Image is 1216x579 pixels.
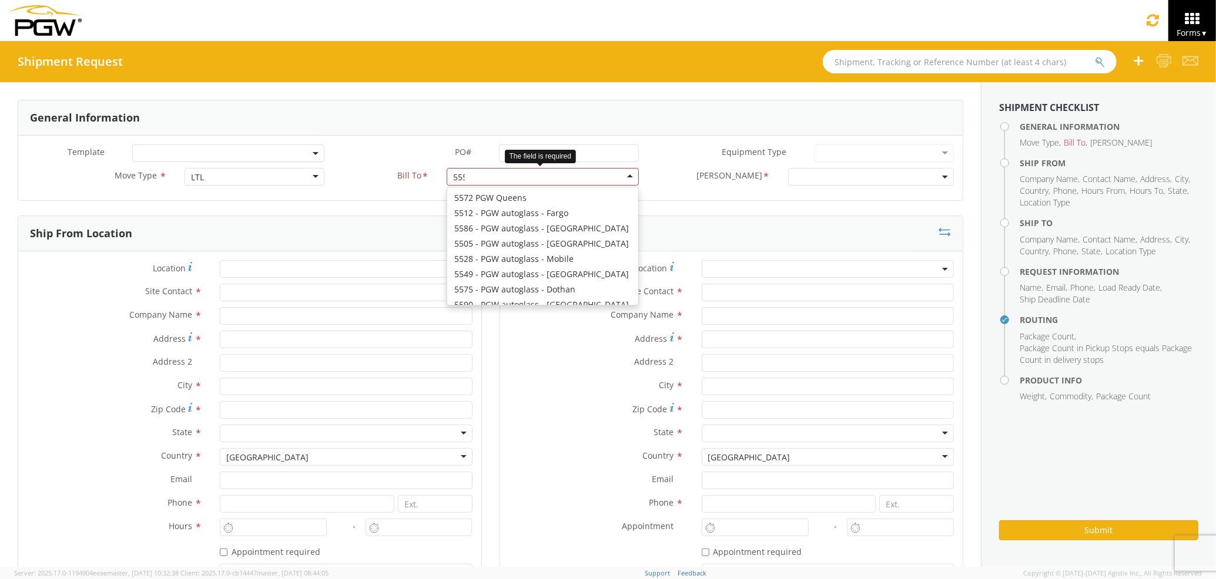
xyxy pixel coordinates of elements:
span: Country [643,450,674,461]
li: , [1168,185,1189,197]
span: Phone [649,497,674,508]
span: Contact Name [1083,173,1135,184]
span: master, [DATE] 10:32:38 [107,568,179,577]
span: Hours From [1081,185,1125,196]
span: Company Name [1020,173,1078,184]
h3: General Information [30,112,140,124]
span: Ship Deadline Date [1020,294,1090,305]
span: Email [170,473,192,484]
li: , [1064,137,1087,149]
span: Phone [1070,282,1094,293]
span: Address [153,333,186,344]
input: Appointment required [702,548,709,556]
div: 5575 - PGW autoglass - Dothan [447,282,638,297]
div: [GEOGRAPHIC_DATA] [708,452,790,463]
span: Address [1140,173,1170,184]
li: , [1130,185,1165,197]
span: Location Type [1020,197,1070,208]
span: Location [153,262,186,274]
span: Phone [168,497,192,508]
li: , [1020,282,1043,294]
li: , [1175,173,1190,185]
span: [PERSON_NAME] [1090,137,1152,148]
span: Phone [1053,185,1077,196]
li: , [1140,234,1172,245]
div: The field is required [505,150,576,163]
li: , [1020,173,1080,185]
span: State [654,426,674,437]
li: , [1020,234,1080,245]
span: Copyright © [DATE]-[DATE] Agistix Inc., All Rights Reserved [1023,568,1202,578]
span: - [353,520,356,531]
li: , [1070,282,1096,294]
span: - [834,520,837,531]
span: Commodity [1050,391,1091,402]
li: , [1140,173,1172,185]
span: Address [1140,234,1170,245]
span: Site Contact [627,285,674,297]
li: , [1053,185,1078,197]
span: Move Type [1020,137,1059,148]
span: Country [1020,185,1048,196]
span: ▼ [1201,28,1208,38]
span: Contact Name [1083,234,1135,245]
span: Bill Code [697,170,763,183]
span: Address 2 [635,356,674,367]
span: Equipment Type [722,146,786,157]
h4: Ship From [1020,159,1198,167]
a: Feedback [678,568,707,577]
span: Address [635,333,668,344]
span: Move Type [115,170,157,181]
label: Appointment required [220,544,323,558]
li: , [1020,185,1050,197]
span: Weight [1020,391,1045,402]
div: 5572 PGW Queens [447,190,638,206]
span: Address 2 [153,356,192,367]
span: Hours [169,520,192,531]
button: Submit [999,520,1198,540]
span: City [659,379,674,391]
span: Location Type [620,565,674,577]
div: 5590 - PGW autoglass - [GEOGRAPHIC_DATA] [447,297,638,312]
span: Location Type [138,565,192,577]
span: Company Name [1020,234,1078,245]
span: Email [652,473,674,484]
span: Server: 2025.17.0-1194904eeae [14,568,179,577]
li: , [1053,245,1078,257]
li: , [1020,137,1061,149]
span: State [172,426,192,437]
li: , [1020,331,1076,342]
li: , [1020,245,1050,257]
span: City [177,379,192,391]
span: Phone [1053,245,1077,257]
h4: General Information [1020,122,1198,131]
span: Appointment [622,520,674,531]
input: Ext. [398,495,473,513]
li: , [1050,391,1093,402]
span: Hours To [1130,185,1163,196]
h4: Ship To [1020,218,1198,227]
li: , [1083,173,1137,185]
a: Support [645,568,671,577]
h4: Product Info [1020,376,1198,385]
span: Bill To [1064,137,1086,148]
li: , [1098,282,1162,294]
span: PO# [455,146,471,157]
span: City [1175,234,1188,245]
label: Appointment required [702,544,805,558]
span: Country [1020,245,1048,257]
span: State [1168,185,1187,196]
li: , [1020,391,1047,402]
span: Location [635,262,668,274]
li: , [1081,185,1127,197]
img: pgw-form-logo-1aaa8060b1cc70fad034.png [9,5,82,36]
span: State [1081,245,1101,257]
h4: Shipment Request [18,55,123,68]
span: Company Name [129,309,192,320]
span: Zip Code [151,403,186,415]
li: , [1046,282,1067,294]
span: Name [1020,282,1041,293]
span: City [1175,173,1188,184]
span: Bill To [397,170,421,183]
input: Shipment, Tracking or Reference Number (at least 4 chars) [823,50,1117,73]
